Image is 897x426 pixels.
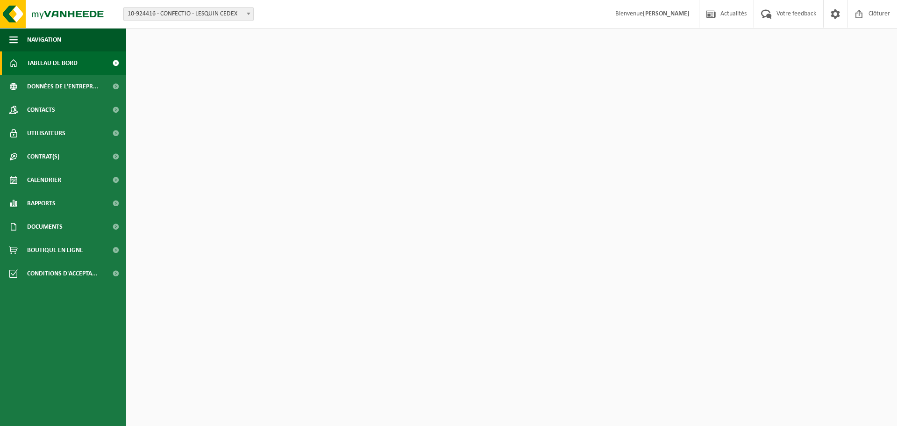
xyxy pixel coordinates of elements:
span: Contrat(s) [27,145,59,168]
span: Calendrier [27,168,61,192]
span: Rapports [27,192,56,215]
span: Conditions d'accepta... [27,262,98,285]
strong: [PERSON_NAME] [643,10,690,17]
span: 10-924416 - CONFECTIO - LESQUIN CEDEX [124,7,253,21]
span: Utilisateurs [27,122,65,145]
span: 10-924416 - CONFECTIO - LESQUIN CEDEX [123,7,254,21]
span: Tableau de bord [27,51,78,75]
span: Navigation [27,28,61,51]
span: Boutique en ligne [27,238,83,262]
span: Contacts [27,98,55,122]
span: Données de l'entrepr... [27,75,99,98]
span: Documents [27,215,63,238]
